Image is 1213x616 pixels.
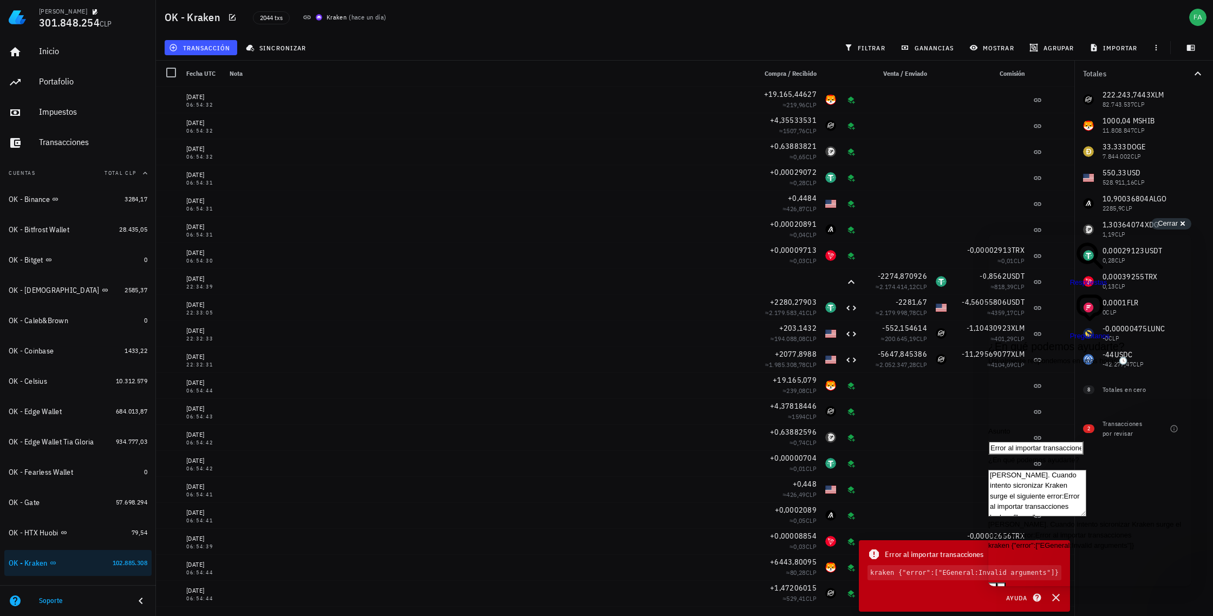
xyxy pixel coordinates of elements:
[965,40,1021,55] button: mostrar
[825,250,836,261] div: TRX-icon
[793,179,806,187] span: 0,28
[764,89,817,99] span: +19.165,44627
[825,120,836,131] div: XLM-icon
[883,69,927,77] span: Venta / Enviado
[765,361,817,369] span: ≈
[349,12,386,23] span: ( )
[825,302,836,313] div: USDT-icon
[186,455,221,466] div: [DATE]
[786,386,805,395] span: 239,08
[186,559,221,570] div: [DATE]
[916,361,927,369] span: CLP
[4,550,152,576] a: OK - Kraken 102.885.308
[790,542,817,551] span: ≈
[896,297,927,307] span: -2281,67
[806,257,817,265] span: CLP
[1006,593,1039,602] span: Ayuda
[806,542,817,551] span: CLP
[806,101,817,109] span: CLP
[770,557,817,567] span: +6443,80095
[793,464,806,473] span: 0,01
[790,231,817,239] span: ≈
[770,427,817,437] span: +0,63882596
[186,570,221,575] div: 06:54:44
[825,94,836,105] div: SHIB-icon
[788,193,817,203] span: +0,4484
[186,143,221,154] div: [DATE]
[9,377,47,386] div: OK - Celsius
[9,225,69,234] div: OK - Bitfrost Wallet
[988,234,1191,586] iframe: Help Scout Beacon - Live Chat, Contact Form, and Knowledge Base
[132,528,147,536] span: 79,54
[876,309,927,317] span: ≈
[806,205,817,213] span: CLP
[105,169,136,176] span: Total CLP
[186,414,221,420] div: 06:54:43
[825,432,836,443] div: XDG-icon
[876,361,927,369] span: ≈
[775,505,817,515] span: +0,0002089
[1025,40,1080,55] button: agrupar
[125,346,147,355] span: 1433,22
[770,453,817,463] span: +0,00000704
[4,277,152,303] a: OK - [DEMOGRAPHIC_DATA] 2585,37
[916,283,927,291] span: CLP
[806,127,817,135] span: CLP
[1189,9,1207,26] div: avatar
[39,7,87,16] div: [PERSON_NAME]
[825,536,836,547] div: TRX-icon
[903,43,954,52] span: ganancias
[9,407,62,416] div: OK - Edge Wallet
[225,61,752,87] div: Nota
[116,498,147,506] span: 57.698.294
[186,440,221,445] div: 06:54:42
[916,309,927,317] span: CLP
[806,594,817,602] span: CLP
[39,46,147,56] div: Inicio
[186,481,221,492] div: [DATE]
[1085,40,1144,55] button: importar
[4,130,152,156] a: Transacciones
[779,323,817,333] span: +203,1432
[825,458,836,469] div: USDT-icon
[116,437,147,445] span: 934.777,03
[806,386,817,395] span: CLP
[186,169,221,180] div: [DATE]
[793,153,806,161] span: 0,65
[790,153,817,161] span: ≈
[769,361,806,369] span: 1.985.308,78
[1158,219,1178,227] span: Cerrar
[846,43,885,52] span: filtrar
[793,479,817,489] span: +0,448
[186,195,221,206] div: [DATE]
[9,468,73,477] div: OK - Fearless Wallet
[4,217,152,243] a: OK - Bitfrost Wallet 28.435,05
[186,429,221,440] div: [DATE]
[186,247,221,258] div: [DATE]
[962,297,1007,307] span: -4,56055806
[806,412,817,421] span: CLP
[186,533,221,544] div: [DATE]
[896,40,961,55] button: ganancias
[186,507,221,518] div: [DATE]
[39,15,100,30] span: 301.848.254
[806,231,817,239] span: CLP
[774,335,806,343] span: 194.088,08
[769,309,806,317] span: 2.179.583,41
[39,137,147,147] div: Transacciones
[962,349,1011,359] span: -11,29569077
[765,309,817,317] span: ≈
[971,43,1014,52] span: mostrar
[790,257,817,265] span: ≈
[806,490,817,499] span: CLP
[186,117,221,128] div: [DATE]
[770,141,817,151] span: +0,63883821
[806,309,817,317] span: CLP
[825,380,836,391] div: SHIB-icon
[770,167,817,177] span: +0,00029072
[186,325,221,336] div: [DATE]
[186,206,221,212] div: 06:54:31
[825,588,836,599] div: XLM-icon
